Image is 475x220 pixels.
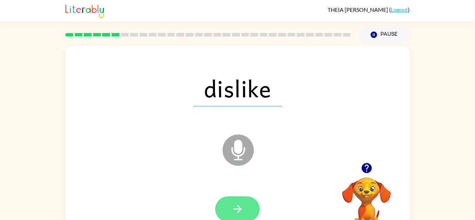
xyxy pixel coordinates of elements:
[359,27,410,43] button: Pause
[328,6,389,13] span: THEIA [PERSON_NAME]
[391,6,408,13] a: Logout
[65,3,104,18] img: Literably
[193,70,282,106] span: dislike
[328,6,410,13] div: ( )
